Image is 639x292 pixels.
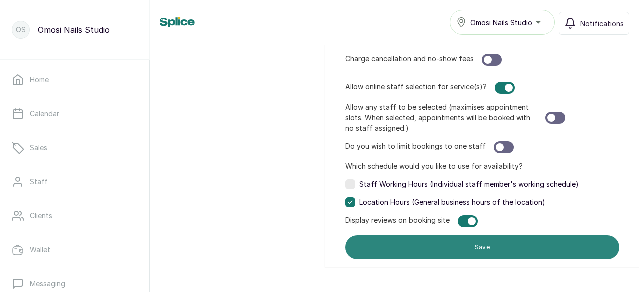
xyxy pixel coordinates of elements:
label: Display reviews on booking site [345,215,450,227]
p: Messaging [30,279,65,289]
p: Home [30,75,49,85]
span: Staff Working Hours (Individual staff member's working schedule) [359,179,579,189]
p: Calendar [30,109,59,119]
button: Save [345,235,619,259]
p: Staff [30,177,48,187]
a: Staff [8,168,141,196]
a: Calendar [8,100,141,128]
p: Sales [30,143,47,153]
label: Charge cancellation and no-show fees [345,54,474,66]
label: Which schedule would you like to use for availability? [345,161,523,171]
button: Omosi Nails Studio [450,10,555,35]
p: OS [16,25,26,35]
p: Omosi Nails Studio [38,24,110,36]
span: Location Hours (General business hours of the location) [359,197,545,207]
a: Home [8,66,141,94]
a: Wallet [8,236,141,264]
span: Omosi Nails Studio [470,17,532,28]
a: Clients [8,202,141,230]
span: Notifications [580,18,624,29]
button: Notifications [559,12,629,35]
label: Allow online staff selection for service(s)? [345,82,487,94]
p: Wallet [30,245,50,255]
label: Allow any staff to be selected (maximises appointment slots. When selected, appointments will be ... [345,103,530,132]
p: Clients [30,211,52,221]
label: Do you wish to limit bookings to one staff [345,141,486,153]
a: Sales [8,134,141,162]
